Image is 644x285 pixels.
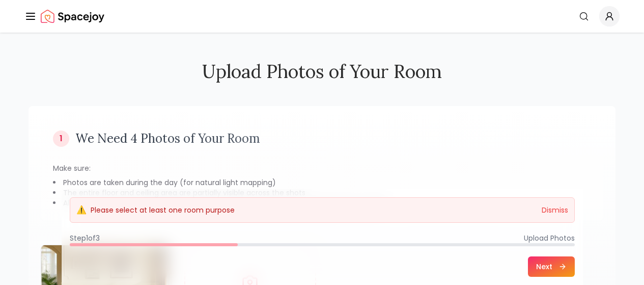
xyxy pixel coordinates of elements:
span: Upload Photos [524,233,575,243]
p: Please select at least one room purpose [91,205,235,215]
button: Next [528,256,575,277]
a: Spacejoy [41,6,104,27]
div: 1 [53,131,69,147]
button: Dismiss [542,205,568,215]
img: Spacejoy Logo [41,6,104,27]
li: Photos are taken during the day (for natural light mapping) [53,177,591,188]
span: ⚠️ [76,204,87,216]
h2: Upload Photos of Your Room [29,61,615,82]
span: Step 1 of 3 [70,233,100,243]
li: The entire floor and ceiling area are partially visible across the shots [53,188,591,198]
h3: We Need 4 Photos of Your Room [75,131,260,147]
p: Make sure: [53,163,591,173]
li: All corners and structural details like sockets, switches, vents, etc. are visible where possible [53,198,591,208]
